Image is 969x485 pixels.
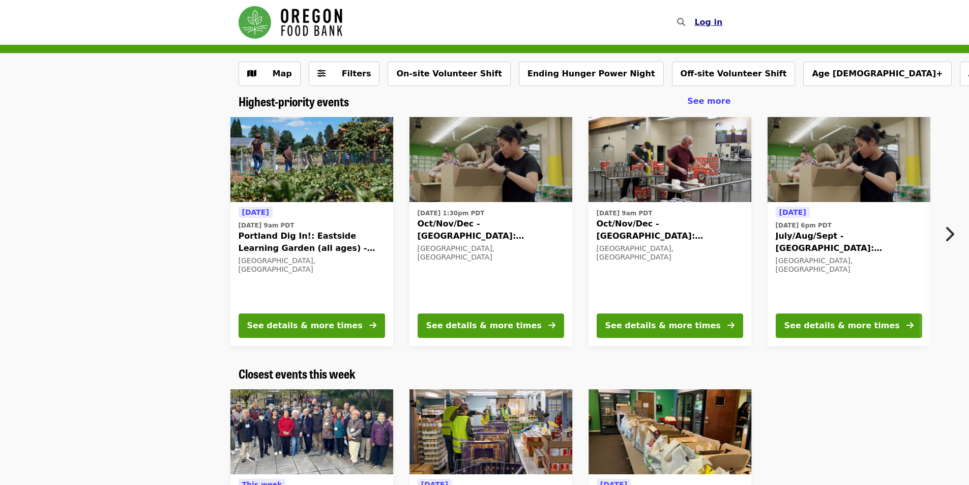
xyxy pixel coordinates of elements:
[239,256,385,274] div: [GEOGRAPHIC_DATA], [GEOGRAPHIC_DATA]
[242,208,269,216] span: [DATE]
[776,313,922,338] button: See details & more times
[409,117,572,346] a: See details for "Oct/Nov/Dec - Portland: Repack/Sort (age 8+)"
[935,220,969,248] button: Next item
[239,221,295,230] time: [DATE] 9am PDT
[597,244,743,262] div: [GEOGRAPHIC_DATA], [GEOGRAPHIC_DATA]
[597,313,743,338] button: See details & more times
[230,117,393,203] img: Portland Dig In!: Eastside Learning Garden (all ages) - Aug/Sept/Oct organized by Oregon Food Bank
[776,221,832,230] time: [DATE] 6pm PDT
[589,389,751,475] img: Portland Open Bible - Partner Agency Support (16+) organized by Oregon Food Bank
[418,209,485,218] time: [DATE] 1:30pm PDT
[686,12,730,33] button: Log in
[369,321,376,330] i: arrow-right icon
[776,230,922,254] span: July/Aug/Sept - [GEOGRAPHIC_DATA]: Repack/Sort (age [DEMOGRAPHIC_DATA]+)
[687,95,730,107] a: See more
[388,62,510,86] button: On-site Volunteer Shift
[239,364,356,382] span: Closest events this week
[239,230,385,254] span: Portland Dig In!: Eastside Learning Garden (all ages) - Aug/Sept/Oct
[418,244,564,262] div: [GEOGRAPHIC_DATA], [GEOGRAPHIC_DATA]
[273,69,292,78] span: Map
[906,321,914,330] i: arrow-right icon
[687,96,730,106] span: See more
[342,69,371,78] span: Filters
[247,320,363,332] div: See details & more times
[597,209,653,218] time: [DATE] 9am PDT
[548,321,555,330] i: arrow-right icon
[239,366,356,381] a: Closest events this week
[309,62,380,86] button: Filters (0 selected)
[230,389,393,475] img: Clay Street Table Food Pantry- Free Food Market organized by Oregon Food Bank
[803,62,951,86] button: Age [DEMOGRAPHIC_DATA]+
[239,6,342,39] img: Oregon Food Bank - Home
[409,117,572,203] img: Oct/Nov/Dec - Portland: Repack/Sort (age 8+) organized by Oregon Food Bank
[589,117,751,203] img: Oct/Nov/Dec - Portland: Repack/Sort (age 16+) organized by Oregon Food Bank
[694,17,722,27] span: Log in
[230,117,393,346] a: See details for "Portland Dig In!: Eastside Learning Garden (all ages) - Aug/Sept/Oct"
[768,117,930,346] a: See details for "July/Aug/Sept - Portland: Repack/Sort (age 8+)"
[784,320,900,332] div: See details & more times
[589,117,751,346] a: See details for "Oct/Nov/Dec - Portland: Repack/Sort (age 16+)"
[944,224,954,244] i: chevron-right icon
[672,62,796,86] button: Off-site Volunteer Shift
[239,94,349,109] a: Highest-priority events
[426,320,542,332] div: See details & more times
[239,313,385,338] button: See details & more times
[519,62,664,86] button: Ending Hunger Power Night
[230,366,739,381] div: Closest events this week
[779,208,806,216] span: [DATE]
[597,218,743,242] span: Oct/Nov/Dec - [GEOGRAPHIC_DATA]: Repack/Sort (age [DEMOGRAPHIC_DATA]+)
[605,320,721,332] div: See details & more times
[677,17,685,27] i: search icon
[418,313,564,338] button: See details & more times
[776,256,922,274] div: [GEOGRAPHIC_DATA], [GEOGRAPHIC_DATA]
[409,389,572,475] img: Northeast Emergency Food Program - Partner Agency Support organized by Oregon Food Bank
[691,10,699,35] input: Search
[239,62,301,86] button: Show map view
[418,218,564,242] span: Oct/Nov/Dec - [GEOGRAPHIC_DATA]: Repack/Sort (age [DEMOGRAPHIC_DATA]+)
[239,92,349,110] span: Highest-priority events
[768,117,930,203] img: July/Aug/Sept - Portland: Repack/Sort (age 8+) organized by Oregon Food Bank
[317,69,326,78] i: sliders-h icon
[247,69,256,78] i: map icon
[230,94,739,109] div: Highest-priority events
[727,321,735,330] i: arrow-right icon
